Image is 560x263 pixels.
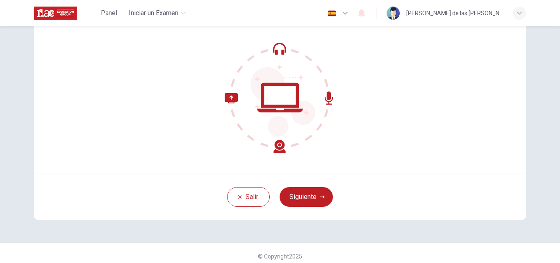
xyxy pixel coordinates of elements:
img: es [327,10,337,16]
span: Panel [101,8,117,18]
span: Iniciar un Examen [129,8,178,18]
img: Profile picture [387,7,400,20]
a: ILAC logo [34,5,96,21]
img: ILAC logo [34,5,77,21]
button: Iniciar un Examen [125,6,189,21]
div: [PERSON_NAME] de las [PERSON_NAME] [406,8,503,18]
button: Panel [96,6,122,21]
button: Siguiente [280,187,333,207]
span: © Copyright 2025 [258,253,302,260]
button: Salir [227,187,270,207]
